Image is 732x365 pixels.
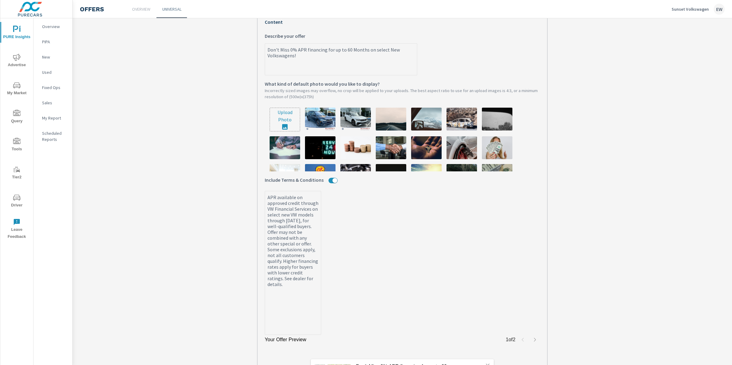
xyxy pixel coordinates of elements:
img: description [340,108,371,131]
img: description [411,136,442,159]
p: Incorrectly sized images may overflow, no crop will be applied to your uploads. The best aspect r... [265,88,540,100]
p: Used [42,69,67,75]
div: nav menu [0,18,33,243]
span: Describe your offer [265,32,305,40]
p: Fixed Ops [42,84,67,91]
img: description [376,136,406,159]
img: description [482,164,512,187]
span: Advertise [2,54,31,69]
p: Overview [42,23,67,30]
p: Your Offer Preview [265,336,306,343]
div: EW [714,4,725,15]
p: Sunset Volkswagen [672,6,709,12]
p: New [42,54,67,60]
textarea: Describe your offer [265,45,417,75]
div: PIPA [34,37,72,46]
span: Driver [2,194,31,209]
img: description [482,136,512,159]
p: Sales [42,100,67,106]
h4: Offers [80,5,104,13]
div: Sales [34,98,72,107]
span: Include Terms & Conditions [265,176,324,184]
span: PURE Insights [2,26,31,41]
img: description [305,164,335,187]
img: description [447,136,477,159]
p: 1 of 2 [506,336,515,343]
div: Overview [34,22,72,31]
img: description [376,164,406,187]
p: PIPA [42,39,67,45]
img: description [270,164,300,187]
div: My Report [34,113,72,123]
img: description [305,136,335,159]
p: My Report [42,115,67,121]
p: Overview [132,6,150,12]
p: Content [265,18,540,26]
span: My Market [2,82,31,97]
img: description [270,136,300,159]
img: description [482,108,512,131]
img: description [447,108,477,131]
div: Used [34,68,72,77]
span: Leave Feedback [2,218,31,240]
div: New [34,52,72,62]
img: description [340,136,371,159]
p: Scheduled Reports [42,130,67,142]
img: description [411,108,442,131]
p: Universal [162,6,181,12]
img: description [340,164,371,187]
span: Query [2,110,31,125]
div: Fixed Ops [34,83,72,92]
span: Tools [2,138,31,153]
img: description [376,108,406,131]
img: description [411,164,442,187]
button: Include Terms & Conditions [332,178,337,183]
img: description [305,108,335,131]
span: What kind of default photo would you like to display? [265,80,380,88]
span: Tier2 [2,166,31,181]
img: description [447,164,477,187]
textarea: APR available on approved credit through VW Financial Services on select new VW models through [D... [265,192,321,335]
div: Scheduled Reports [34,129,72,144]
